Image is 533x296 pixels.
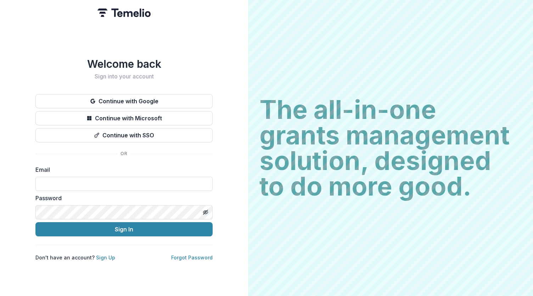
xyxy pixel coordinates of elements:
a: Sign Up [96,254,115,261]
button: Continue with SSO [35,128,213,142]
label: Email [35,165,208,174]
h2: Sign into your account [35,73,213,80]
label: Password [35,194,208,202]
button: Continue with Microsoft [35,111,213,125]
button: Continue with Google [35,94,213,108]
img: Temelio [97,9,151,17]
button: Toggle password visibility [200,207,211,218]
a: Forgot Password [171,254,213,261]
p: Don't have an account? [35,254,115,261]
h1: Welcome back [35,57,213,70]
button: Sign In [35,222,213,236]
